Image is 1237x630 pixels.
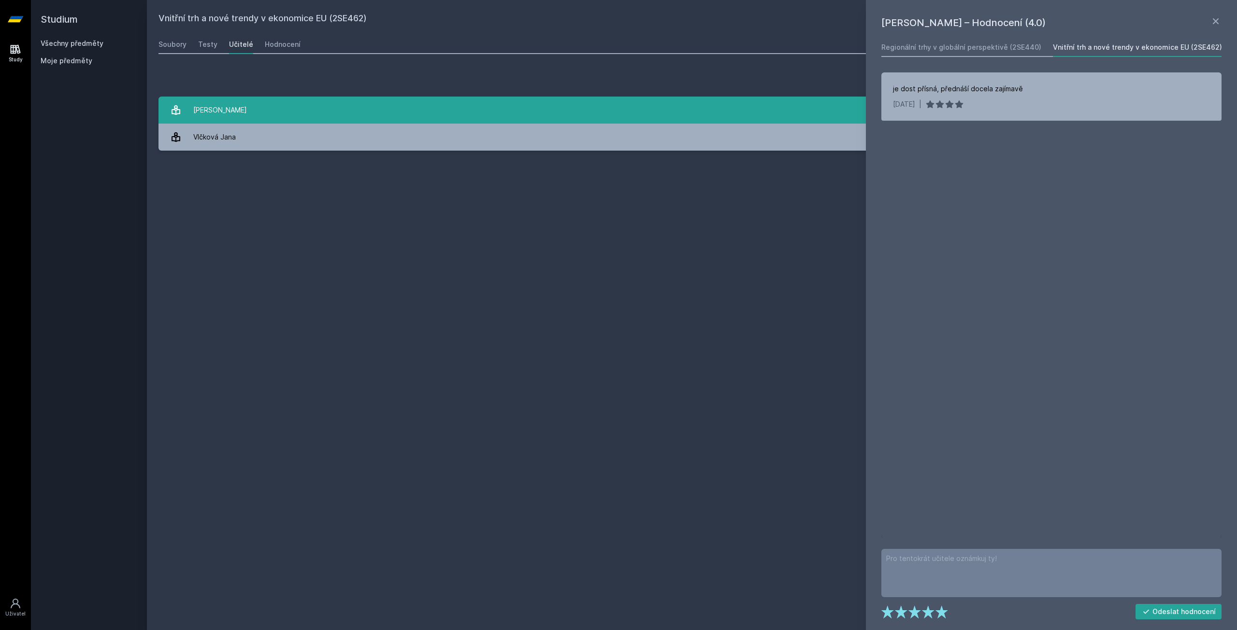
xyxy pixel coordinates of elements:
div: Hodnocení [265,40,301,49]
h2: Vnitřní trh a nové trendy v ekonomice EU (2SE462) [158,12,1117,27]
div: Soubory [158,40,187,49]
a: [PERSON_NAME] 1 hodnocení 5.0 [158,97,1225,124]
div: [DATE] [893,99,915,109]
span: Moje předměty [41,56,92,66]
a: Vlčková Jana 1 hodnocení 4.0 [158,124,1225,151]
div: Učitelé [229,40,253,49]
div: je dost přísná, přednáší docela zajímavě [893,84,1023,94]
div: | [919,99,921,109]
div: Testy [198,40,217,49]
div: Study [9,56,23,63]
a: Učitelé [229,35,253,54]
a: Všechny předměty [41,39,103,47]
a: Testy [198,35,217,54]
a: Hodnocení [265,35,301,54]
div: Uživatel [5,610,26,617]
a: Study [2,39,29,68]
a: Soubory [158,35,187,54]
div: Vlčková Jana [193,127,236,147]
div: [PERSON_NAME] [193,100,247,120]
a: Uživatel [2,593,29,622]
